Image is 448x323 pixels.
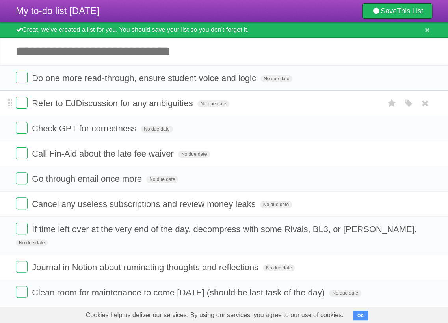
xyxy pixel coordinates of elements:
[32,224,419,234] span: If time left over at the very end of the day, decompress with some Rivals, BL3, or [PERSON_NAME].
[384,97,399,110] label: Star task
[78,307,351,323] span: Cookies help us deliver our services. By using our services, you agree to our use of cookies.
[260,75,292,82] span: No due date
[32,149,176,159] span: Call Fin-Aid about the late fee waiver
[32,288,327,297] span: Clean room for maintenance to come [DATE] (should be last task of the day)
[16,197,28,209] label: Done
[397,7,423,15] b: This List
[178,151,210,158] span: No due date
[16,6,99,16] span: My to-do list [DATE]
[362,3,432,19] a: SaveThis List
[16,239,48,246] span: No due date
[16,122,28,134] label: Done
[197,100,229,107] span: No due date
[16,72,28,83] label: Done
[32,174,144,184] span: Go through email once more
[260,201,292,208] span: No due date
[16,172,28,184] label: Done
[32,98,195,108] span: Refer to EdDiscussion for any ambiguities
[32,124,138,133] span: Check GPT for correctness
[141,126,173,133] span: No due date
[16,261,28,273] label: Done
[146,176,178,183] span: No due date
[16,147,28,159] label: Done
[32,199,257,209] span: Cancel any useless subscriptions and review money leaks
[32,262,260,272] span: Journal in Notion about ruminating thoughts and reflections
[329,290,361,297] span: No due date
[16,97,28,109] label: Done
[263,264,295,271] span: No due date
[353,311,368,320] button: OK
[16,223,28,234] label: Done
[16,286,28,298] label: Done
[32,73,258,83] span: Do one more read-through, ensure student voice and logic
